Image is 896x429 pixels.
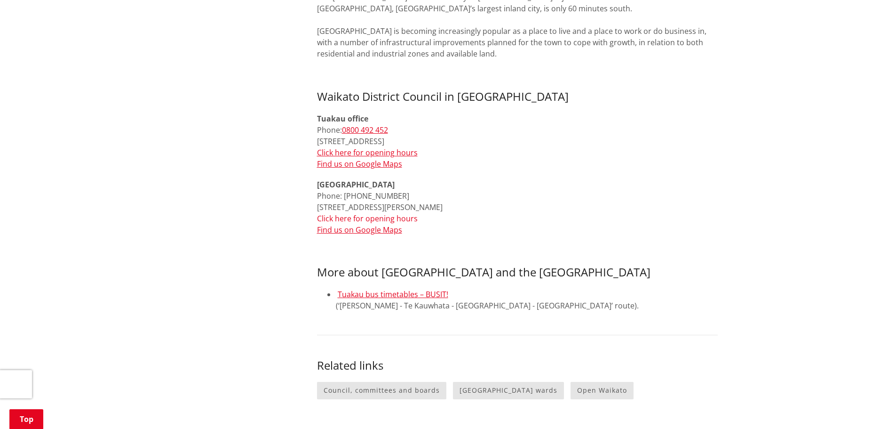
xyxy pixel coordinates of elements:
[317,159,402,169] a: Find us on Google Maps
[571,382,634,399] a: Open Waikato
[317,113,718,170] p: Phone: [STREET_ADDRESS]
[317,382,446,399] a: Council, committees and boards
[342,125,388,135] a: 0800 492 452
[9,409,43,429] a: Top
[338,289,448,299] a: Tuakau bus timetables – BUSIT!
[317,147,418,158] a: Click here for opening hours
[317,359,718,372] h3: Related links
[317,225,402,235] a: Find us on Google Maps
[453,382,564,399] a: [GEOGRAPHIC_DATA] wards
[317,179,718,235] p: Phone: [PHONE_NUMBER] [STREET_ADDRESS][PERSON_NAME]
[317,113,368,124] strong: Tuakau office
[853,389,887,423] iframe: Messenger Launcher
[317,90,718,104] h3: Waikato District Council in [GEOGRAPHIC_DATA]
[336,289,718,311] li: (‘[PERSON_NAME] - Te Kauwhata - [GEOGRAPHIC_DATA] - [GEOGRAPHIC_DATA]’ route).
[317,179,395,190] strong: [GEOGRAPHIC_DATA]
[317,213,418,224] a: Click here for opening hours
[317,266,718,279] h3: More about [GEOGRAPHIC_DATA] and the [GEOGRAPHIC_DATA]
